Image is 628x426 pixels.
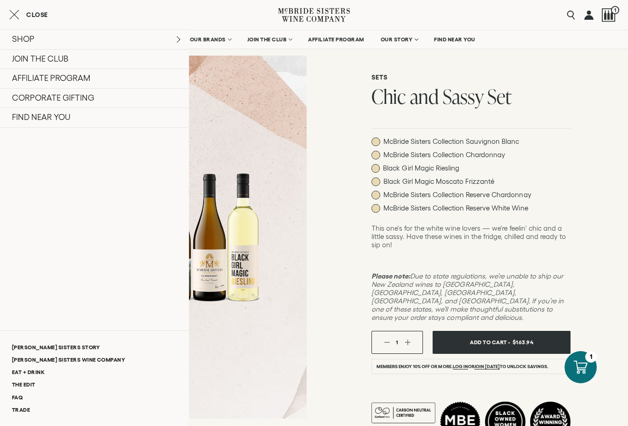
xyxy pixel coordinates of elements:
[383,137,520,146] span: McBride Sisters Collection Sauvignon Blanc
[470,335,510,349] span: Add To Cart -
[474,364,500,369] a: join [DATE]
[371,74,571,81] h6: Sets
[396,339,398,345] span: 1
[241,30,298,49] a: JOIN THE CLUB
[383,177,495,186] span: Black Girl Magic Moscato Frizzanté
[371,87,571,106] h1: Chic and Sassy Set
[371,359,571,374] li: Members enjoy 10% off or more. or to unlock savings.
[247,36,287,43] span: JOIN THE CLUB
[26,11,48,18] span: Close
[611,6,619,14] span: 1
[383,204,528,212] span: McBride Sisters Collection Reserve White Wine
[308,36,364,43] span: AFFILIATE PROGRAM
[381,36,413,43] span: OUR STORY
[9,9,48,20] button: Close cart
[184,30,237,49] a: OUR BRANDS
[371,224,566,249] span: This one's for the white wine lovers — we're feelin' chic and a little sassy. Have these wines in...
[371,272,410,280] strong: Please note:
[433,331,571,354] button: Add To Cart - $163.94
[383,191,531,199] span: McBride Sisters Collection Reserve Chardonnay
[585,351,597,363] div: 1
[302,30,370,49] a: AFFILIATE PROGRAM
[428,30,481,49] a: FIND NEAR YOU
[371,272,564,321] em: Due to state regulations, we’re unable to ship our New Zealand wines to [GEOGRAPHIC_DATA], [GEOGR...
[513,335,534,349] span: $163.94
[190,36,226,43] span: OUR BRANDS
[375,30,424,49] a: OUR STORY
[453,364,468,369] a: Log in
[383,151,506,159] span: McBride Sisters Collection Chardonnay
[434,36,475,43] span: FIND NEAR YOU
[383,164,459,172] span: Black Girl Magic Riesling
